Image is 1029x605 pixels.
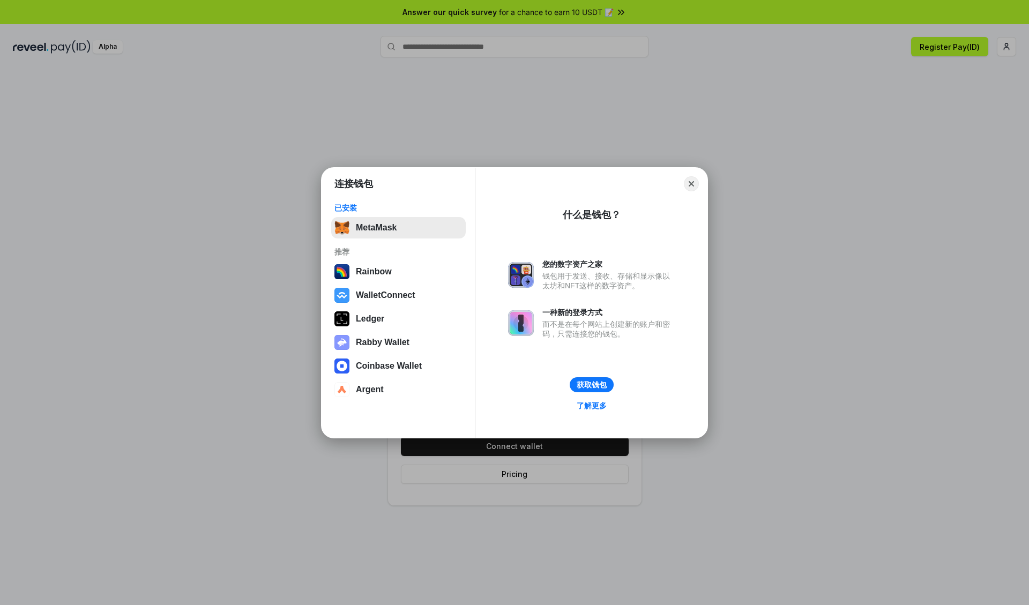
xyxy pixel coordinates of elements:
[570,399,613,413] a: 了解更多
[334,264,349,279] img: svg+xml,%3Csvg%20width%3D%22120%22%20height%3D%22120%22%20viewBox%3D%220%200%20120%20120%22%20fil...
[334,335,349,350] img: svg+xml,%3Csvg%20xmlns%3D%22http%3A%2F%2Fwww.w3.org%2F2000%2Fsvg%22%20fill%3D%22none%22%20viewBox...
[334,220,349,235] img: svg+xml,%3Csvg%20fill%3D%22none%22%20height%3D%2233%22%20viewBox%3D%220%200%2035%2033%22%20width%...
[334,311,349,326] img: svg+xml,%3Csvg%20xmlns%3D%22http%3A%2F%2Fwww.w3.org%2F2000%2Fsvg%22%20width%3D%2228%22%20height%3...
[508,262,534,288] img: svg+xml,%3Csvg%20xmlns%3D%22http%3A%2F%2Fwww.w3.org%2F2000%2Fsvg%22%20fill%3D%22none%22%20viewBox...
[334,203,463,213] div: 已安装
[334,177,373,190] h1: 连接钱包
[577,380,607,390] div: 获取钱包
[356,361,422,371] div: Coinbase Wallet
[331,355,466,377] button: Coinbase Wallet
[334,358,349,374] img: svg+xml,%3Csvg%20width%3D%2228%22%20height%3D%2228%22%20viewBox%3D%220%200%2028%2028%22%20fill%3D...
[356,223,397,233] div: MetaMask
[331,379,466,400] button: Argent
[508,310,534,336] img: svg+xml,%3Csvg%20xmlns%3D%22http%3A%2F%2Fwww.w3.org%2F2000%2Fsvg%22%20fill%3D%22none%22%20viewBox...
[542,271,675,290] div: 钱包用于发送、接收、存储和显示像以太坊和NFT这样的数字资产。
[563,208,621,221] div: 什么是钱包？
[334,382,349,397] img: svg+xml,%3Csvg%20width%3D%2228%22%20height%3D%2228%22%20viewBox%3D%220%200%2028%2028%22%20fill%3D...
[542,319,675,339] div: 而不是在每个网站上创建新的账户和密码，只需连接您的钱包。
[356,314,384,324] div: Ledger
[356,385,384,394] div: Argent
[356,267,392,277] div: Rainbow
[356,338,409,347] div: Rabby Wallet
[331,261,466,282] button: Rainbow
[577,401,607,410] div: 了解更多
[331,217,466,238] button: MetaMask
[331,285,466,306] button: WalletConnect
[331,332,466,353] button: Rabby Wallet
[331,308,466,330] button: Ledger
[334,288,349,303] img: svg+xml,%3Csvg%20width%3D%2228%22%20height%3D%2228%22%20viewBox%3D%220%200%2028%2028%22%20fill%3D...
[542,259,675,269] div: 您的数字资产之家
[684,176,699,191] button: Close
[542,308,675,317] div: 一种新的登录方式
[570,377,614,392] button: 获取钱包
[334,247,463,257] div: 推荐
[356,290,415,300] div: WalletConnect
